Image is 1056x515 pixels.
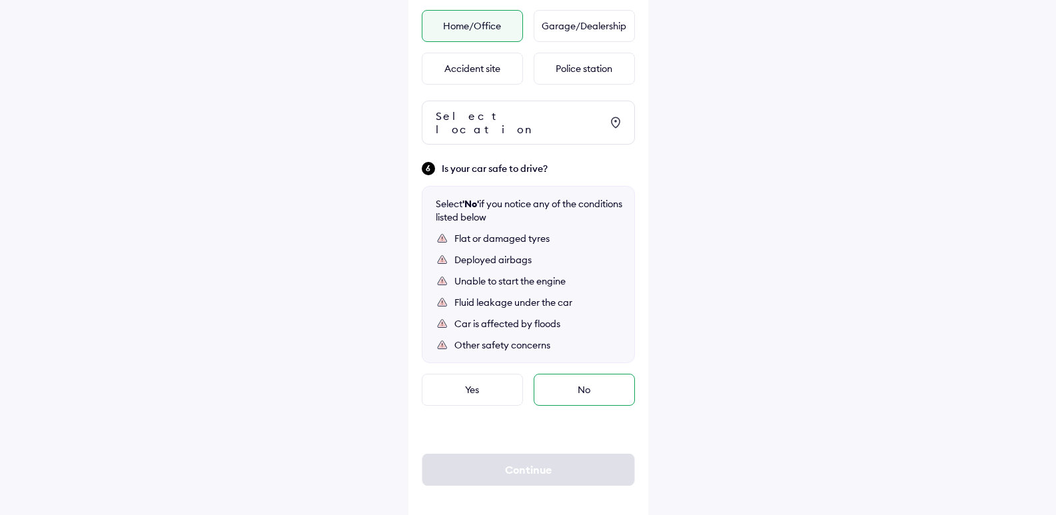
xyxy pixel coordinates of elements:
b: 'No' [462,198,479,210]
div: Home/Office [422,10,523,42]
div: Other safety concerns [454,338,621,352]
div: No [534,374,635,406]
span: Is your car safe to drive? [442,162,635,175]
div: Yes [422,374,523,406]
div: Unable to start the engine [454,274,621,288]
div: Police station [534,53,635,85]
div: Select location [436,109,601,136]
div: Deployed airbags [454,253,621,266]
div: Fluid leakage under the car [454,296,621,309]
div: Accident site [422,53,523,85]
div: Select if you notice any of the conditions listed below [436,197,622,224]
div: Car is affected by floods [454,317,621,330]
div: Garage/Dealership [534,10,635,42]
div: Flat or damaged tyres [454,232,621,245]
